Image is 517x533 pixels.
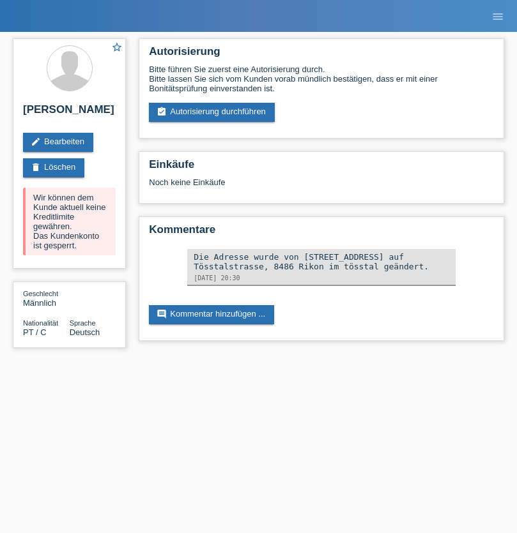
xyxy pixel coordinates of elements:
a: star_border [111,41,123,55]
h2: [PERSON_NAME] [23,103,116,123]
span: Sprache [70,319,96,327]
a: editBearbeiten [23,133,93,152]
a: menu [485,12,511,20]
a: deleteLöschen [23,158,84,177]
h2: Einkäufe [149,158,494,177]
a: commentKommentar hinzufügen ... [149,305,274,324]
i: star_border [111,41,123,53]
i: delete [31,162,41,172]
a: assignment_turned_inAutorisierung durchführen [149,103,275,122]
i: assignment_turned_in [157,107,167,117]
h2: Kommentare [149,223,494,243]
span: Geschlecht [23,290,58,297]
div: [DATE] 20:30 [194,274,449,282]
span: Nationalität [23,319,58,327]
div: Noch keine Einkäufe [149,177,494,197]
i: comment [157,309,167,319]
div: Wir können dem Kunde aktuell keine Kreditlimite gewähren. Das Kundenkonto ist gesperrt. [23,188,116,255]
div: Die Adresse wurde von [STREET_ADDRESS] auf Tösstalstrasse, 8486 Rikon im tösstal geändert. [194,252,449,271]
div: Bitte führen Sie zuerst eine Autorisierung durch. Bitte lassen Sie sich vom Kunden vorab mündlich... [149,64,494,93]
span: Portugal / C / 01.06.2021 [23,327,47,337]
i: menu [491,10,504,23]
h2: Autorisierung [149,45,494,64]
span: Deutsch [70,327,100,337]
i: edit [31,137,41,147]
div: Männlich [23,289,70,308]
